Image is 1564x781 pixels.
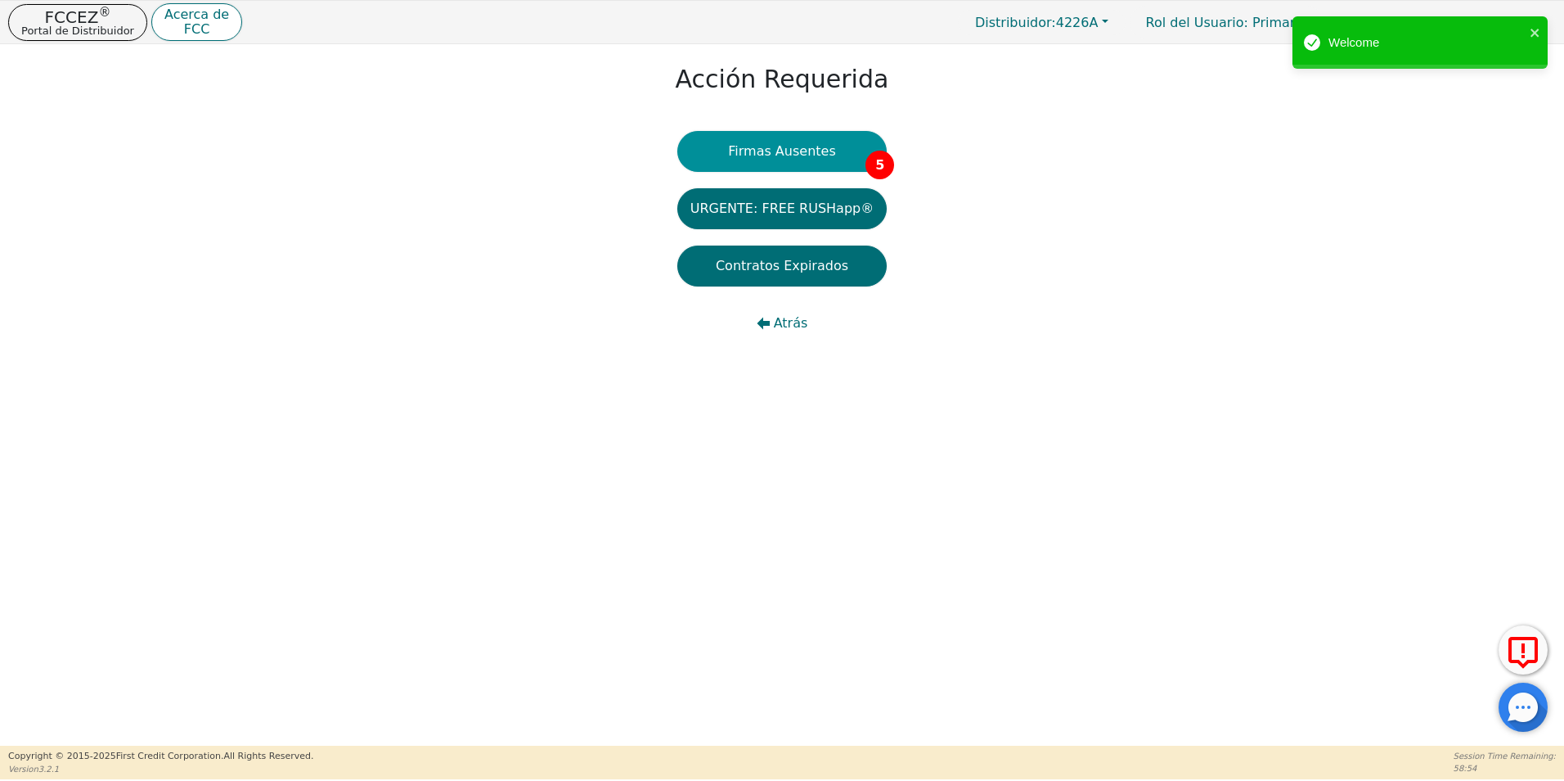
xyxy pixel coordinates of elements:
div: Welcome [1328,34,1525,52]
span: All Rights Reserved. [223,751,313,761]
button: Atrás [677,303,887,344]
p: Session Time Remaining: [1454,750,1556,762]
sup: ® [98,5,110,20]
button: URGENTE: FREE RUSHapp® [677,188,887,229]
p: Copyright © 2015- 2025 First Credit Corporation. [8,750,313,764]
button: FCCEZ®Portal de Distribuidor [8,4,147,41]
h1: Acción Requerida [676,65,889,94]
span: 5 [865,151,894,179]
button: Acerca deFCC [151,3,242,42]
button: Distribuidor:4226A [958,10,1126,35]
p: FCCEZ [21,9,134,25]
button: Reportar Error a FCC [1499,625,1548,675]
span: Distribuidor: [975,15,1056,30]
span: Atrás [774,314,808,333]
a: Rol del Usuario: Primario [1130,7,1324,38]
button: Firmas Ausentes5 [677,131,887,172]
p: Portal de Distribuidor [21,25,134,36]
span: Rol del Usuario : [1146,15,1248,30]
span: 4226A [975,15,1098,30]
p: Primario [1130,7,1324,38]
p: Version 3.2.1 [8,763,313,775]
p: FCC [164,23,229,36]
p: Acerca de [164,8,229,21]
button: close [1530,23,1541,42]
button: Contratos Expirados [677,246,887,287]
button: 4226A:Millerlandy Cifuentes [1328,10,1556,35]
p: 58:54 [1454,762,1556,774]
